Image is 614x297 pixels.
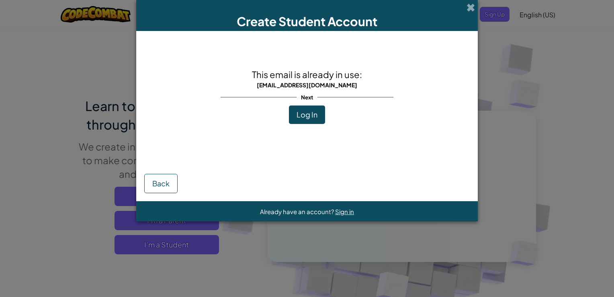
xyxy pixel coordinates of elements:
button: Log In [289,105,325,124]
span: Already have an account? [260,208,335,215]
button: Back [144,174,178,193]
span: Log In [297,110,317,119]
span: This email is already in use: [252,69,362,80]
span: [EMAIL_ADDRESS][DOMAIN_NAME] [257,81,357,89]
span: Next [297,91,317,103]
span: Create Student Account [237,14,377,29]
a: Sign in [335,208,354,215]
span: Back [152,179,170,188]
iframe: Dialog na Mag-sign in gamit ang Google [449,8,606,109]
